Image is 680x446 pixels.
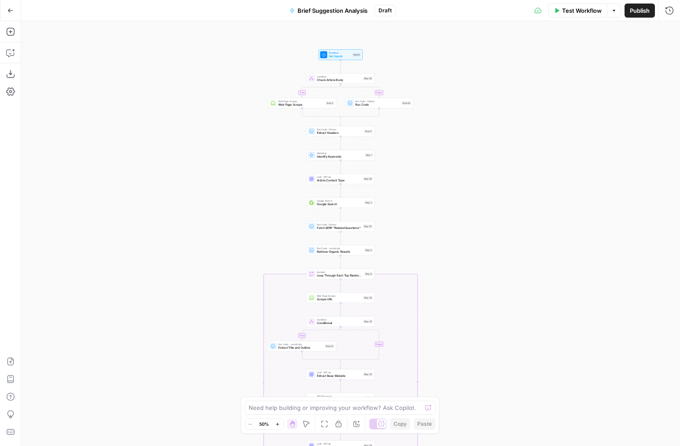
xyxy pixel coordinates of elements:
div: Step 67 [363,225,373,229]
button: Brief Suggestion Analysis [284,4,373,18]
g: Edge from start to step_62 [340,60,341,73]
span: Run Code [355,103,400,107]
span: Retrieve Organic Results [317,250,363,254]
span: Set Inputs [329,54,351,59]
span: Run Code · Python [317,223,361,226]
g: Edge from step_34 to step_59 [340,427,341,440]
span: Test Workflow [562,6,602,15]
g: Edge from step_31 to step_30-conditional-end [302,351,341,361]
div: Inputs [353,53,361,57]
span: Scrape URL [317,297,361,302]
span: Workflow [329,51,351,55]
div: Step 31 [325,344,334,348]
div: Run Code · JavaScriptRetrieve Organic ResultsStep 5 [306,245,375,255]
g: Edge from step_60 to step_3 [340,184,341,197]
g: Edge from step_32 to step_33 [340,380,341,392]
span: Condition [317,75,361,78]
div: Step 32 [363,372,373,376]
span: Paste [417,420,432,428]
div: WorkflowIdentify KeywordsStep 1 [306,150,375,160]
span: Extract Title and Outline [278,346,323,350]
div: Step 5 [364,248,373,252]
img: p4kt2d9mz0di8532fmfgvfq6uqa0 [309,396,314,400]
g: Edge from step_30 to step_31 [301,327,341,340]
div: LLM · GPT-4oArticle Content TypeStep 60 [306,173,375,184]
span: Extract Headers [317,131,363,135]
span: SEO Research [317,394,361,398]
div: Step 60 [363,177,373,181]
span: Web Page Scrape [278,103,324,107]
g: Edge from step_29 to step_30 [340,303,341,316]
div: Step 63 [401,101,411,105]
g: Edge from step_3 to step_67 [340,208,341,221]
span: Run Code · Python [317,128,363,131]
div: Step 6 [364,272,373,276]
span: 50% [259,420,269,428]
div: Step 30 [363,320,373,324]
span: Extract Base Website [317,374,361,378]
g: Edge from step_4 to step_1 [340,136,341,149]
span: Identify Keywords [317,155,363,159]
span: Conditional [317,321,361,325]
span: Web Page Scrape [278,100,324,103]
div: Run Code · PythonRun CodeStep 63 [345,98,413,108]
button: Test Workflow [548,4,607,18]
g: Edge from step_1 to step_60 [340,160,341,173]
div: Web Page ScrapeWeb Page ScrapeStep 2 [268,98,336,108]
span: Article Content Type [317,178,361,183]
g: Edge from step_2 to step_62-conditional-end [302,108,341,118]
span: Publish [630,6,650,15]
div: Step 3 [364,201,373,205]
div: IterationLoop Through Each Top Ranking ArticleStep 6 [306,269,375,279]
g: Edge from step_63 to step_62-conditional-end [341,108,379,118]
div: Step 1 [365,153,373,157]
span: Run Code · JavaScript [278,343,323,346]
div: Step 4 [364,129,373,133]
div: ConditionConditionalStep 30 [306,316,375,327]
span: Google Search [317,202,363,206]
span: Iteration [317,270,363,274]
span: Google Search [317,199,363,203]
button: Paste [414,418,435,430]
button: Publish [625,4,655,18]
div: Step 62 [363,77,373,81]
span: Condition [317,318,361,321]
span: Run Code · Python [355,100,400,103]
span: Draft [379,7,392,15]
div: Run Code · PythonFetch SERP "Related Questions"Step 67 [306,221,375,232]
span: LLM · GPT-4o [317,175,361,179]
div: WorkflowSet InputsInputs [306,49,375,60]
div: Run Code · PythonExtract HeadersStep 4 [306,126,375,136]
div: ConditionCheck Article BodyStep 62 [306,73,375,84]
div: Step 33 [363,396,373,400]
div: Step 29 [363,296,373,300]
g: Edge from step_6 to step_29 [340,279,341,292]
button: Copy [390,418,410,430]
span: LLM · GPT-4o [317,371,361,374]
div: SEO ResearchSemrush Domain Organic Search KeywordsStep 33 [306,393,375,403]
span: LLM · GPT-4o [317,442,361,446]
span: Workflow [317,151,363,155]
g: Edge from step_5 to step_6 [340,255,341,268]
div: Step 2 [326,101,334,105]
div: Web Page ScrapeScrape URLStep 29 [306,292,375,303]
span: Check Article Body [317,78,361,82]
span: Fetch SERP "Related Questions" [317,226,361,230]
div: Google SearchGoogle SearchStep 3 [306,197,375,208]
span: Web Page Scrape [317,294,361,298]
g: Edge from step_62 to step_2 [301,84,341,97]
div: Run Code · JavaScriptExtract Title and OutlineStep 31 [268,341,336,351]
g: Edge from step_62 to step_63 [341,84,380,97]
g: Edge from step_62-conditional-end to step_4 [340,118,341,126]
g: Edge from step_67 to step_5 [340,232,341,244]
g: Edge from step_30-conditional-end to step_32 [340,361,341,369]
span: Brief Suggestion Analysis [298,6,368,15]
span: Run Code · JavaScript [317,247,363,250]
span: Loop Through Each Top Ranking Article [317,273,363,278]
g: Edge from step_30 to step_30-conditional-end [341,327,379,361]
div: LLM · GPT-4oExtract Base WebsiteStep 32 [306,369,375,380]
span: Copy [393,420,407,428]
